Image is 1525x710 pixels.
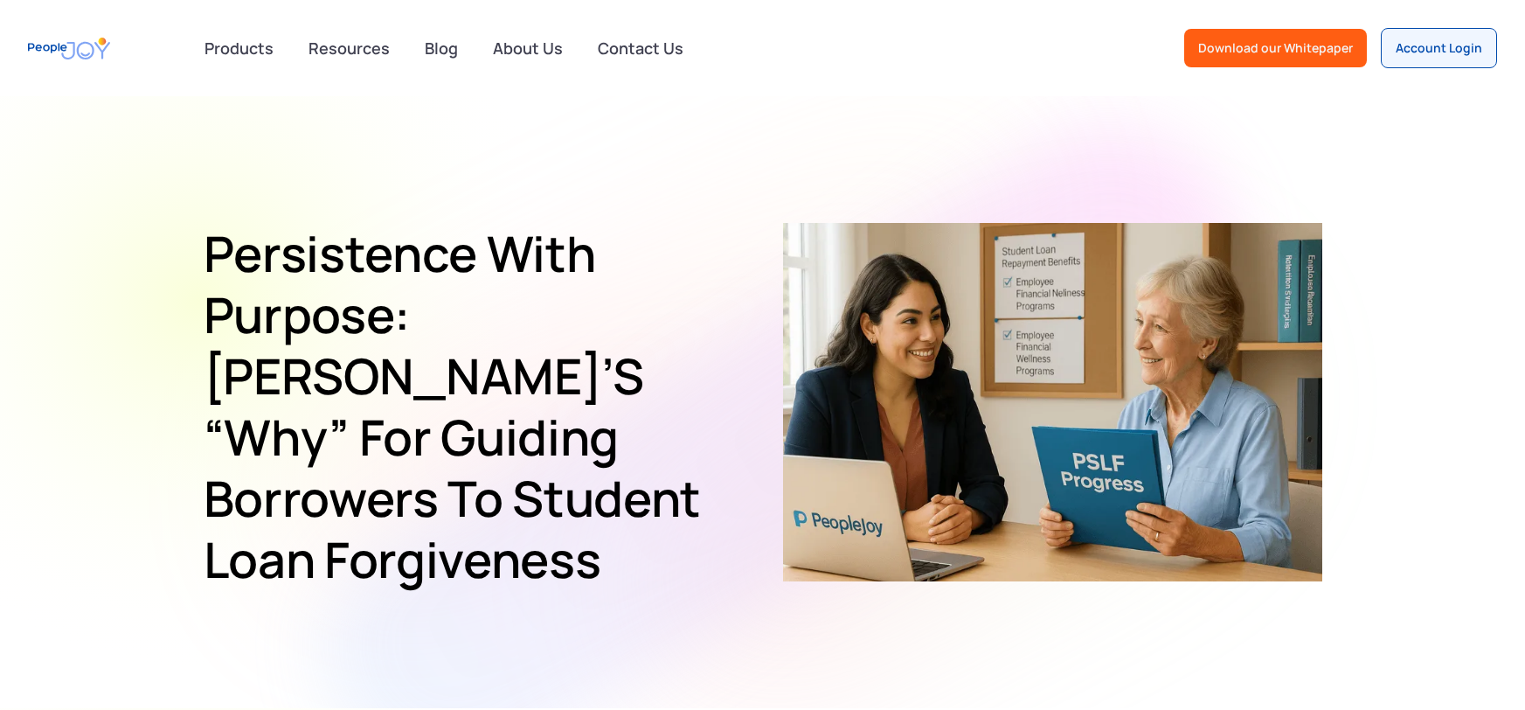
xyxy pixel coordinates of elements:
div: Products [194,31,284,66]
h1: Persistence With Purpose: [PERSON_NAME]’s “Why” for Guiding Borrowers to Student Loan Forgiveness [204,223,731,590]
a: Blog [414,29,468,67]
div: Download our Whitepaper [1198,39,1353,57]
a: home [28,29,110,68]
a: About Us [482,29,573,67]
div: Account Login [1396,39,1482,57]
a: Download our Whitepaper [1184,29,1367,67]
a: Contact Us [587,29,694,67]
img: A PeopleJoy loan advisor supports an older nonprofit employee proudly holding a “PSLF Progress” f... [783,96,1322,708]
a: Account Login [1381,28,1497,68]
a: Resources [298,29,400,67]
